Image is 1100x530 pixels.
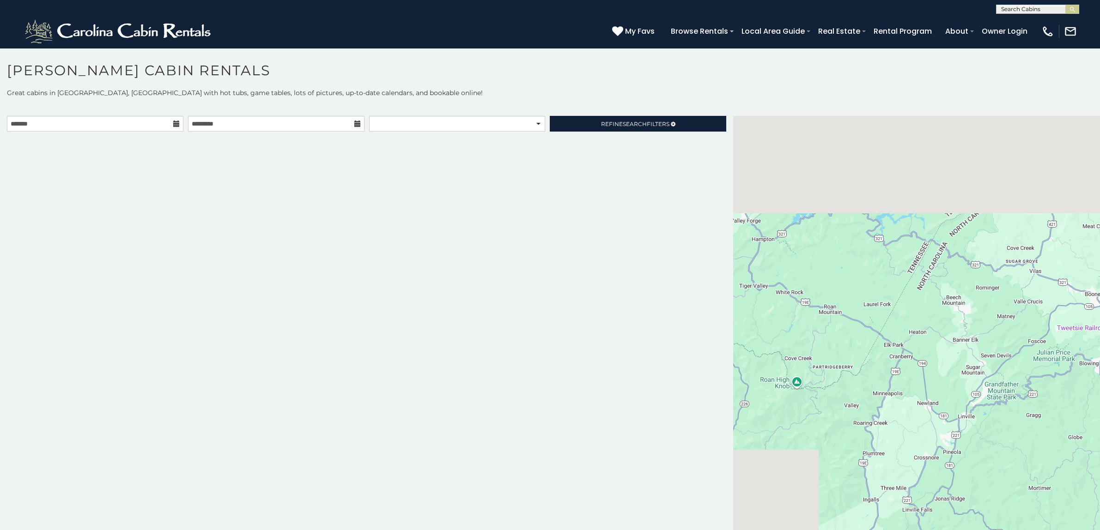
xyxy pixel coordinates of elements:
img: phone-regular-white.png [1041,25,1054,38]
a: About [941,23,973,39]
a: Local Area Guide [737,23,809,39]
span: Search [623,120,647,127]
span: My Favs [625,25,655,37]
img: mail-regular-white.png [1064,25,1077,38]
a: Browse Rentals [666,23,733,39]
a: My Favs [612,25,657,37]
a: Owner Login [977,23,1032,39]
span: Refine Filters [601,120,669,127]
img: White-1-2.png [23,18,215,45]
a: Real Estate [814,23,865,39]
a: Rental Program [869,23,936,39]
a: RefineSearchFilters [550,116,726,132]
